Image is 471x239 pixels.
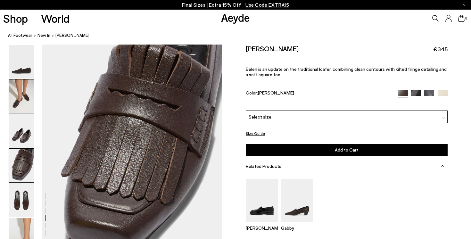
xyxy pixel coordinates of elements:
[9,183,34,217] img: Belen Tassel Loafers - Image 5
[281,179,313,222] img: Gabby Almond-Toe Loafers
[41,13,70,24] a: World
[9,114,34,148] img: Belen Tassel Loafers - Image 3
[8,32,32,39] a: All Footwear
[246,217,278,231] a: Leon Loafers [PERSON_NAME]
[3,13,28,24] a: Shop
[281,217,313,231] a: Gabby Almond-Toe Loafers Gabby
[258,90,294,95] span: [PERSON_NAME]
[246,179,278,222] img: Leon Loafers
[9,45,34,78] img: Belen Tassel Loafers - Image 1
[246,144,448,156] button: Add to Cart
[249,113,271,120] span: Select size
[458,15,465,22] a: 0
[281,225,313,231] p: Gabby
[37,33,50,38] span: New In
[246,90,392,97] div: Color:
[433,45,448,53] span: €345
[37,32,50,39] a: New In
[55,32,89,39] span: [PERSON_NAME]
[335,147,359,152] span: Add to Cart
[182,1,289,9] p: Final Sizes | Extra 15% Off
[8,27,471,45] nav: breadcrumb
[221,11,250,24] a: Aeyde
[246,163,281,169] span: Related Products
[246,45,299,53] h2: [PERSON_NAME]
[441,164,444,168] img: svg%3E
[442,116,445,119] img: svg%3E
[246,225,278,231] p: [PERSON_NAME]
[9,79,34,113] img: Belen Tassel Loafers - Image 2
[465,17,468,20] span: 0
[246,129,265,137] button: Size Guide
[245,2,289,8] span: Navigate to /collections/ss25-final-sizes
[9,149,34,182] img: Belen Tassel Loafers - Image 4
[246,66,448,77] p: Belen is an update on the traditional loafer, combining clean contours with kilted fringe detaili...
